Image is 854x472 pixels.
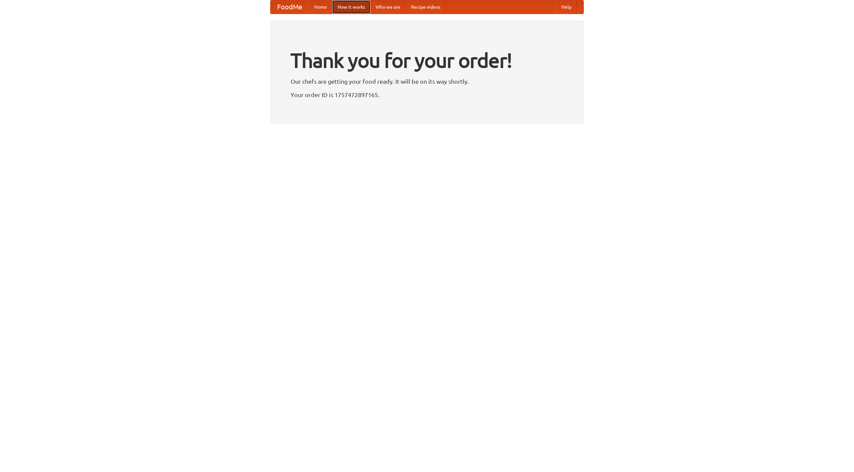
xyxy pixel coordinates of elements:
[309,0,332,14] a: Home
[291,90,563,100] p: Your order ID is 1757472897165.
[291,76,563,86] p: Our chefs are getting your food ready. It will be on its way shortly.
[370,0,406,14] a: Who we are
[271,0,309,14] a: FoodMe
[556,0,577,14] a: Help
[406,0,446,14] a: Recipe videos
[291,44,563,76] h1: Thank you for your order!
[332,0,370,14] a: How it works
